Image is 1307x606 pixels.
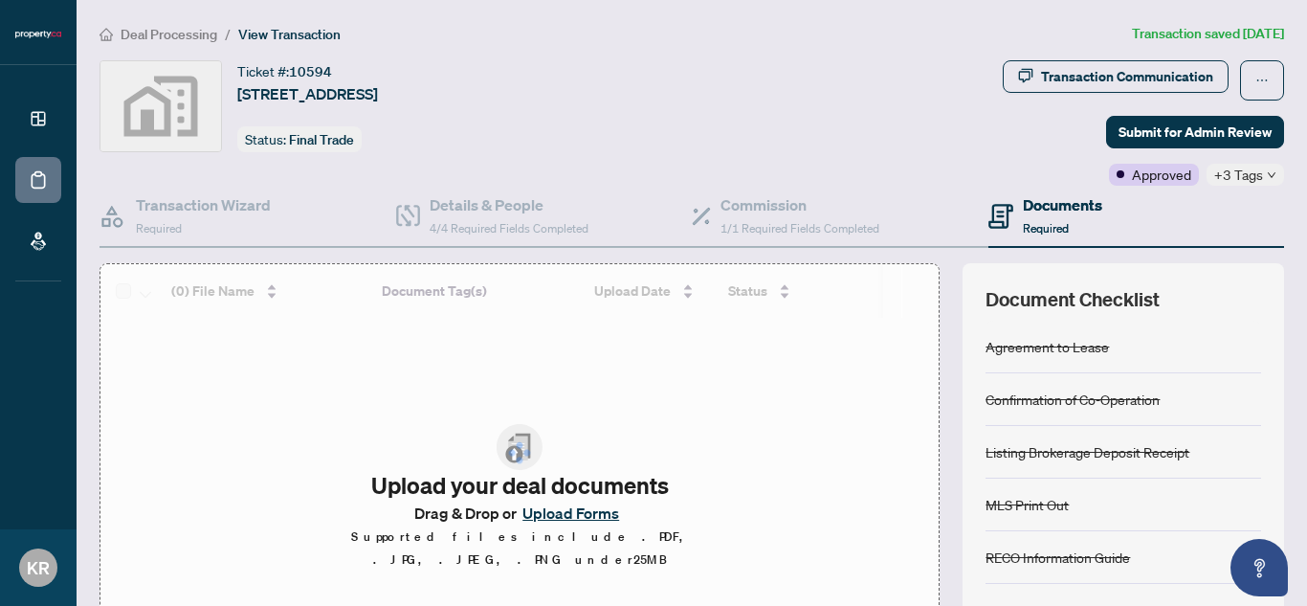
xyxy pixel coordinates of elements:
span: 1/1 Required Fields Completed [720,221,879,236]
div: Status: [237,126,362,152]
div: Confirmation of Co-Operation [986,389,1160,410]
button: Submit for Admin Review [1106,116,1284,148]
span: +3 Tags [1214,164,1263,186]
span: Submit for Admin Review [1119,117,1272,147]
span: home [100,28,113,41]
span: 10594 [289,63,332,80]
span: Required [1023,221,1069,236]
div: Listing Brokerage Deposit Receipt [986,441,1189,462]
button: Open asap [1230,539,1288,596]
img: logo [15,29,61,40]
h4: Details & People [430,193,588,216]
span: down [1267,170,1276,180]
span: Deal Processing [121,26,217,43]
span: Final Trade [289,131,354,148]
li: / [225,23,231,45]
div: Agreement to Lease [986,336,1109,357]
div: Transaction Communication [1041,61,1213,92]
h4: Documents [1023,193,1102,216]
img: svg%3e [100,61,221,151]
h4: Transaction Wizard [136,193,271,216]
span: Document Checklist [986,286,1160,313]
div: Ticket #: [237,60,332,82]
span: Required [136,221,182,236]
h4: Commission [720,193,879,216]
span: [STREET_ADDRESS] [237,82,378,105]
article: Transaction saved [DATE] [1132,23,1284,45]
div: MLS Print Out [986,494,1069,515]
span: View Transaction [238,26,341,43]
span: ellipsis [1255,74,1269,87]
button: Transaction Communication [1003,60,1229,93]
span: KR [27,554,50,581]
div: RECO Information Guide [986,547,1130,568]
span: Approved [1132,164,1191,185]
span: 4/4 Required Fields Completed [430,221,588,236]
